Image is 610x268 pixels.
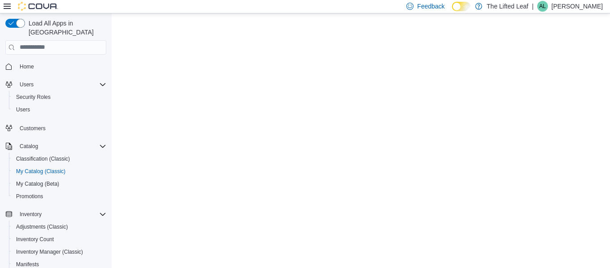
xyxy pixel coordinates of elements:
a: My Catalog (Beta) [13,179,63,189]
span: Classification (Classic) [16,155,70,162]
span: Classification (Classic) [13,153,106,164]
span: Adjustments (Classic) [13,221,106,232]
span: My Catalog (Beta) [13,179,106,189]
span: Inventory [20,211,42,218]
div: Anna Lutz [537,1,548,12]
button: Home [2,60,110,73]
span: Customers [20,125,46,132]
span: Inventory Count [13,234,106,245]
button: Catalog [16,141,42,152]
img: Cova [18,2,58,11]
span: Security Roles [13,92,106,102]
span: Inventory Count [16,236,54,243]
p: [PERSON_NAME] [552,1,603,12]
a: Classification (Classic) [13,153,74,164]
a: Inventory Count [13,234,58,245]
a: Promotions [13,191,47,202]
a: Users [13,104,33,115]
button: Users [16,79,37,90]
input: Dark Mode [452,2,471,11]
span: Users [13,104,106,115]
button: Inventory Manager (Classic) [9,246,110,258]
span: Security Roles [16,94,50,101]
span: AL [539,1,546,12]
span: Inventory [16,209,106,220]
span: My Catalog (Beta) [16,180,59,187]
button: Users [2,78,110,91]
span: My Catalog (Classic) [13,166,106,177]
p: The Lifted Leaf [487,1,528,12]
span: Promotions [16,193,43,200]
button: Adjustments (Classic) [9,221,110,233]
p: | [532,1,534,12]
span: Users [16,106,30,113]
button: Users [9,103,110,116]
span: Manifests [16,261,39,268]
button: My Catalog (Beta) [9,178,110,190]
a: My Catalog (Classic) [13,166,69,177]
span: Dark Mode [452,11,452,12]
a: Security Roles [13,92,54,102]
button: My Catalog (Classic) [9,165,110,178]
span: Home [16,61,106,72]
button: Classification (Classic) [9,153,110,165]
button: Inventory Count [9,233,110,246]
a: Inventory Manager (Classic) [13,247,87,257]
button: Inventory [2,208,110,221]
button: Security Roles [9,91,110,103]
button: Inventory [16,209,45,220]
span: Home [20,63,34,70]
span: Catalog [16,141,106,152]
span: Promotions [13,191,106,202]
span: Inventory Manager (Classic) [16,248,83,255]
span: Load All Apps in [GEOGRAPHIC_DATA] [25,19,106,37]
span: Customers [16,122,106,133]
button: Customers [2,121,110,134]
span: Feedback [417,2,444,11]
span: Users [20,81,33,88]
a: Adjustments (Classic) [13,221,71,232]
a: Home [16,61,38,72]
span: Catalog [20,143,38,150]
span: Users [16,79,106,90]
span: My Catalog (Classic) [16,168,66,175]
button: Catalog [2,140,110,153]
a: Customers [16,123,49,134]
button: Promotions [9,190,110,203]
span: Inventory Manager (Classic) [13,247,106,257]
span: Adjustments (Classic) [16,223,68,230]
